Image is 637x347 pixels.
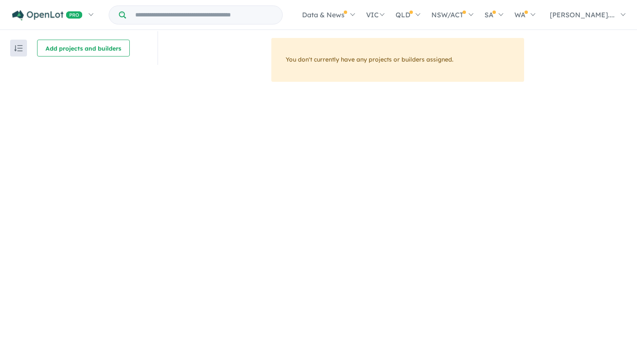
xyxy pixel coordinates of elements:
button: Add projects and builders [37,40,130,56]
div: You don't currently have any projects or builders assigned. [271,38,524,82]
input: Try estate name, suburb, builder or developer [128,6,281,24]
span: [PERSON_NAME].... [550,11,615,19]
img: sort.svg [14,45,23,51]
img: Openlot PRO Logo White [12,10,83,21]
